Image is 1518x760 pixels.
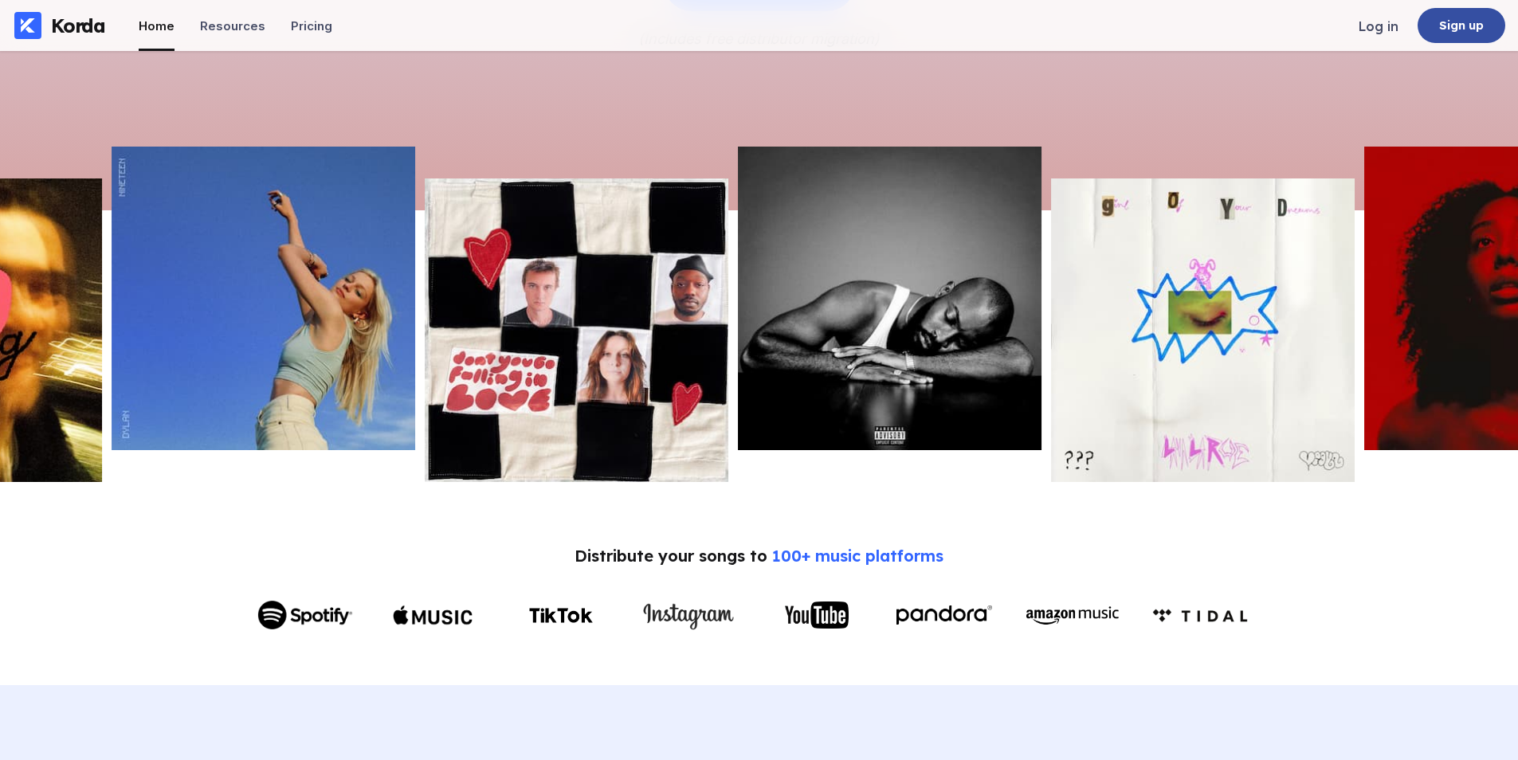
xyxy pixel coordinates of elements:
[641,598,736,633] img: Instagram
[772,546,943,566] span: 100+ music platforms
[575,546,943,566] div: Distribute your songs to
[257,601,353,629] img: Spotify
[1152,609,1248,622] img: Amazon
[291,18,332,33] div: Pricing
[529,608,593,623] img: TikTok
[393,593,473,637] img: Apple Music
[785,601,849,628] img: YouTube
[1439,18,1485,33] div: Sign up
[1025,602,1120,629] img: Amazon
[425,178,728,482] img: Picture of the author
[51,14,105,37] div: Korda
[112,147,415,450] img: Picture of the author
[1418,8,1505,43] a: Sign up
[738,147,1041,450] img: Picture of the author
[200,18,265,33] div: Resources
[139,18,175,33] div: Home
[1359,18,1398,34] div: Log in
[1051,178,1355,482] img: Picture of the author
[896,605,992,625] img: Pandora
